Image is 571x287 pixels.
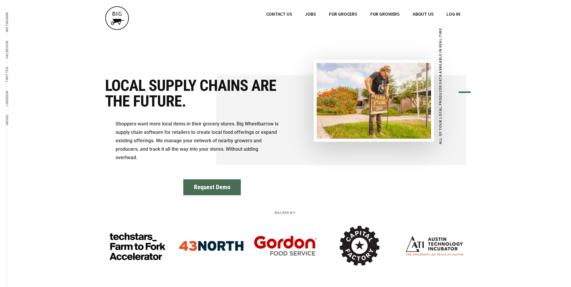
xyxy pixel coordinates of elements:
span: LinkedIn [5,91,9,106]
span: ABOUT US [413,11,434,17]
img: BIG WHEELBARROW [105,6,129,30]
a: Angel [4,110,10,129]
a: Twitter [4,63,10,86]
figcaption: All of your local producer data available in real-time. [438,21,443,150]
nav: Main [260,6,466,22]
span: FOR GROWERS [370,11,400,17]
span: Instagram [5,12,9,32]
a: Facebook [4,37,10,62]
a: Log In [440,6,466,22]
span: Log In [446,11,460,17]
p: Backed By: [183,210,388,215]
p: Shoppers want more local items in their grocery stores. Big Wheelbarrow is supply chain software ... [116,120,281,162]
span: CONTACT US [266,11,292,17]
a: FOR GROWERS [364,6,406,22]
a: FOR GROCERS [323,6,363,22]
h1: Local supply chains are the future. [105,78,281,109]
span: Angel [5,114,9,125]
a: CONTACT US [260,6,298,22]
a: LinkedIn [4,87,10,110]
button: Request Demo [183,179,241,195]
a: Instagram [4,8,10,36]
span: JOBS [305,11,316,17]
a: ABOUT US [407,6,440,22]
span: FOR GROCERS [329,11,357,17]
span: Twitter [5,67,9,83]
a: JOBS [299,6,322,22]
span: Facebook [5,40,9,59]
